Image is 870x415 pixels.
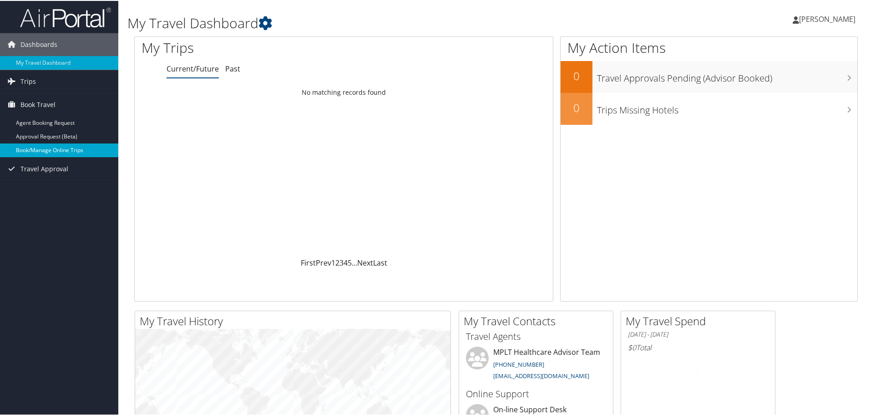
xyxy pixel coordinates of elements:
[793,5,865,32] a: [PERSON_NAME]
[799,13,855,23] span: [PERSON_NAME]
[561,92,857,124] a: 0Trips Missing Hotels
[301,257,316,267] a: First
[561,99,592,115] h2: 0
[466,329,606,342] h3: Travel Agents
[352,257,357,267] span: …
[628,342,636,352] span: $0
[167,63,219,73] a: Current/Future
[225,63,240,73] a: Past
[597,98,857,116] h3: Trips Missing Hotels
[628,329,768,338] h6: [DATE] - [DATE]
[20,32,57,55] span: Dashboards
[20,157,68,179] span: Travel Approval
[348,257,352,267] a: 5
[20,92,56,115] span: Book Travel
[466,387,606,400] h3: Online Support
[135,83,553,100] td: No matching records found
[339,257,344,267] a: 3
[344,257,348,267] a: 4
[357,257,373,267] a: Next
[461,346,611,383] li: MPLT Healthcare Advisor Team
[561,67,592,83] h2: 0
[20,6,111,27] img: airportal-logo.png
[127,13,619,32] h1: My Travel Dashboard
[597,67,857,84] h3: Travel Approvals Pending (Advisor Booked)
[626,313,775,328] h2: My Travel Spend
[464,313,613,328] h2: My Travel Contacts
[493,371,589,379] a: [EMAIL_ADDRESS][DOMAIN_NAME]
[373,257,387,267] a: Last
[561,60,857,92] a: 0Travel Approvals Pending (Advisor Booked)
[140,313,450,328] h2: My Travel History
[561,37,857,56] h1: My Action Items
[493,359,544,368] a: [PHONE_NUMBER]
[316,257,331,267] a: Prev
[628,342,768,352] h6: Total
[142,37,372,56] h1: My Trips
[331,257,335,267] a: 1
[335,257,339,267] a: 2
[20,69,36,92] span: Trips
